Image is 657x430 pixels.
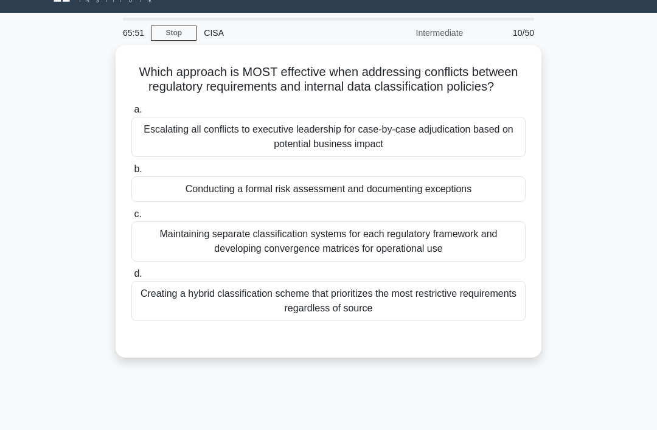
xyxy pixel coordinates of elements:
[470,21,541,45] div: 10/50
[131,117,526,157] div: Escalating all conflicts to executive leadership for case-by-case adjudication based on potential...
[134,209,141,219] span: c.
[130,64,527,95] h5: Which approach is MOST effective when addressing conflicts between regulatory requirements and in...
[364,21,470,45] div: Intermediate
[151,26,196,41] a: Stop
[116,21,151,45] div: 65:51
[134,164,142,174] span: b.
[134,104,142,114] span: a.
[131,176,526,202] div: Conducting a formal risk assessment and documenting exceptions
[196,21,364,45] div: CISA
[131,221,526,262] div: Maintaining separate classification systems for each regulatory framework and developing converge...
[134,268,142,279] span: d.
[131,281,526,321] div: Creating a hybrid classification scheme that prioritizes the most restrictive requirements regard...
